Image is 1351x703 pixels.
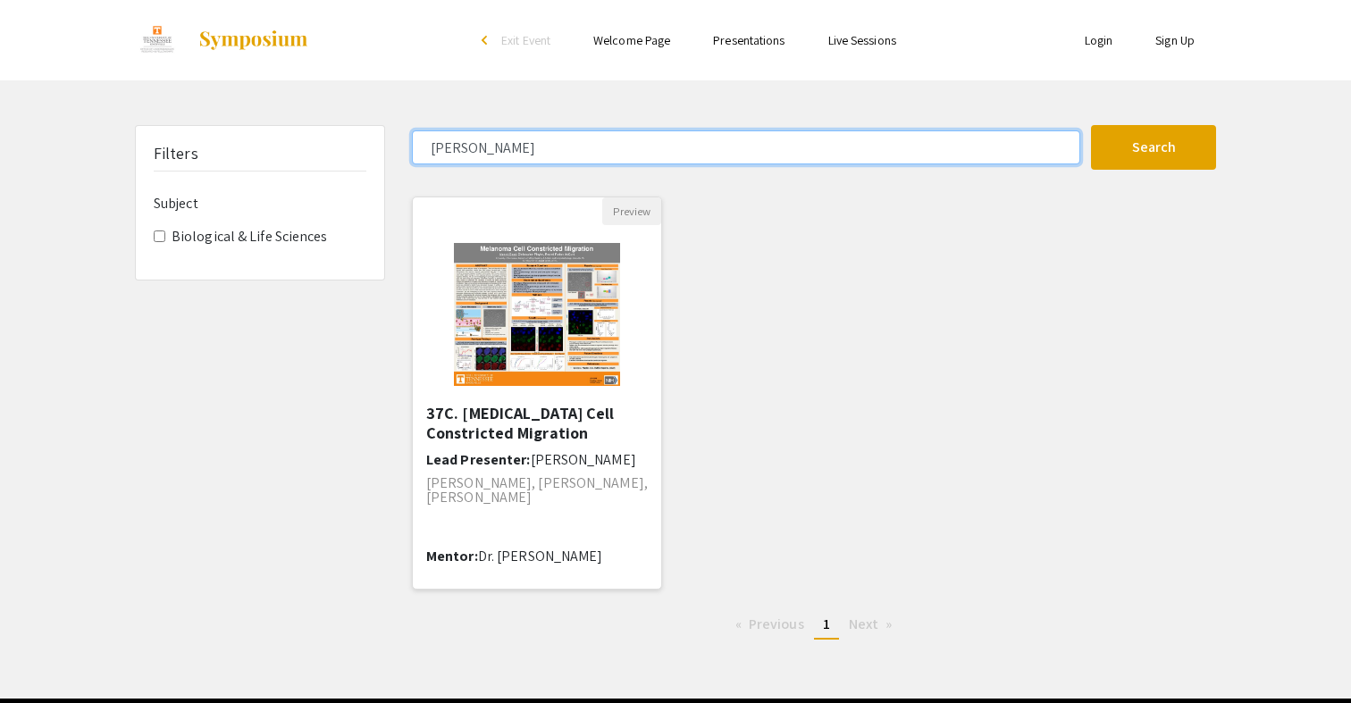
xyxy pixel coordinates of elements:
[172,226,328,247] label: Biological & Life Sciences
[135,18,180,63] img: EUReCA 2023
[426,476,648,505] p: [PERSON_NAME], [PERSON_NAME], [PERSON_NAME]
[426,451,648,468] h6: Lead Presenter:
[1085,32,1113,48] a: Login
[823,615,830,633] span: 1
[13,623,76,690] iframe: Chat
[478,547,603,565] span: Dr. [PERSON_NAME]
[426,547,478,565] span: Mentor:
[135,18,309,63] a: EUReCA 2023
[154,195,366,212] h6: Subject
[713,32,785,48] a: Presentations
[436,225,639,404] img: <p>37C. Melanoma Cell Constricted Migration&nbsp;&nbsp;&nbsp;</p>
[501,32,550,48] span: Exit Event
[1155,32,1195,48] a: Sign Up
[1091,125,1216,170] button: Search
[849,615,878,633] span: Next
[426,404,648,442] h5: 37C. [MEDICAL_DATA] Cell Constricted Migration
[602,197,661,225] button: Preview
[531,450,636,469] span: [PERSON_NAME]
[197,29,309,51] img: Symposium by ForagerOne
[828,32,896,48] a: Live Sessions
[412,197,662,590] div: Open Presentation <p>37C. Melanoma Cell Constricted Migration&nbsp;&nbsp;&nbsp;</p>
[593,32,670,48] a: Welcome Page
[482,35,492,46] div: arrow_back_ios
[412,130,1080,164] input: Search Keyword(s) Or Author(s)
[749,615,804,633] span: Previous
[154,144,198,163] h5: Filters
[412,611,1216,640] ul: Pagination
